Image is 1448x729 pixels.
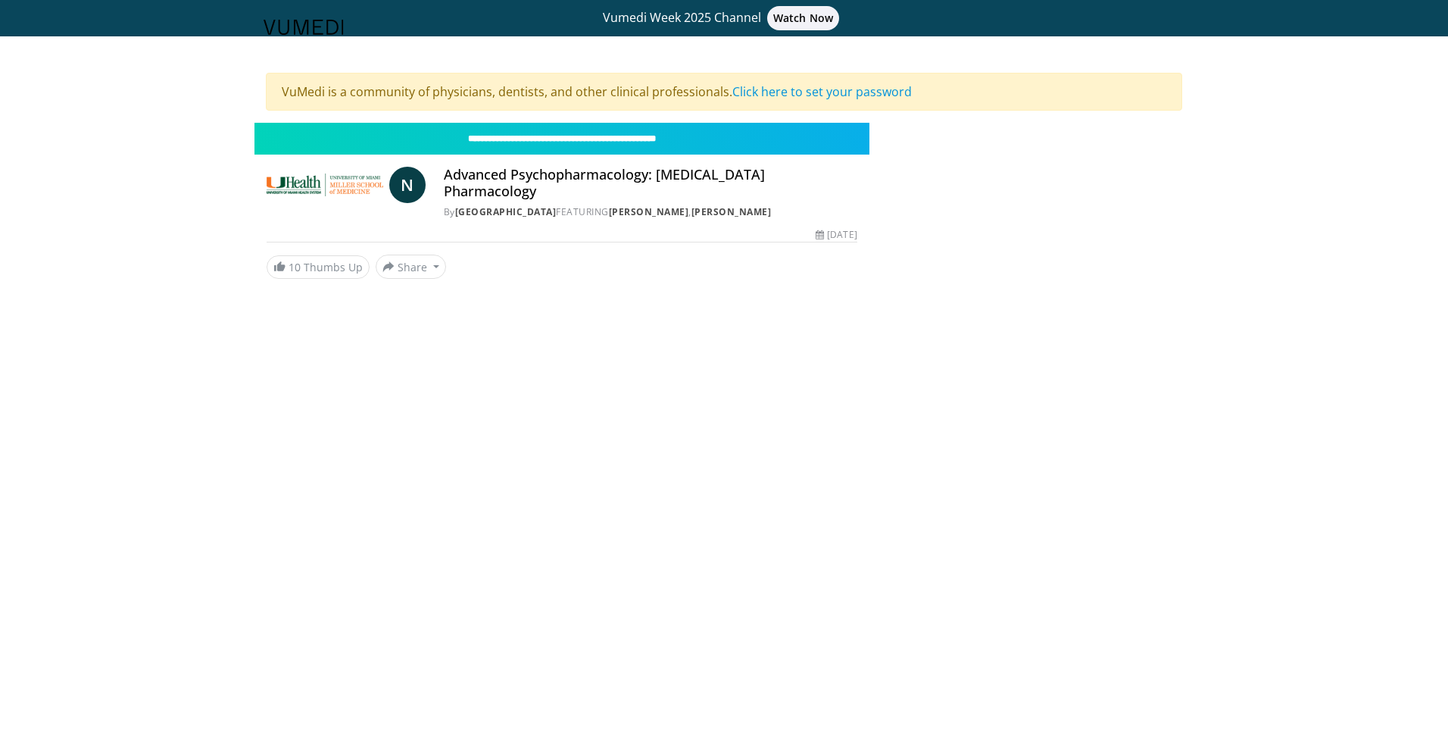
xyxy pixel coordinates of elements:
[376,255,446,279] button: Share
[816,228,857,242] div: [DATE]
[444,167,857,199] h4: Advanced Psychopharmacology: [MEDICAL_DATA] Pharmacology
[264,20,344,35] img: VuMedi Logo
[691,205,772,218] a: [PERSON_NAME]
[267,255,370,279] a: 10 Thumbs Up
[389,167,426,203] a: N
[266,73,1182,111] div: VuMedi is a community of physicians, dentists, and other clinical professionals.
[289,260,301,274] span: 10
[732,83,912,100] a: Click here to set your password
[455,205,557,218] a: [GEOGRAPHIC_DATA]
[444,205,857,219] div: By FEATURING ,
[267,167,383,203] img: University of Miami
[609,205,689,218] a: [PERSON_NAME]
